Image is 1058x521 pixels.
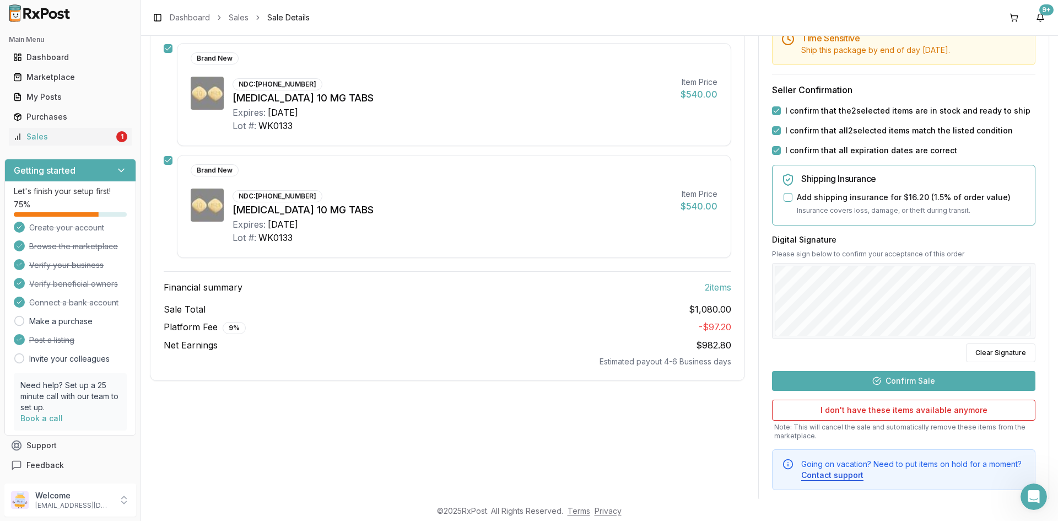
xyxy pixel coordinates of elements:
button: Marketplace [4,68,136,86]
button: Dashboard [4,49,136,66]
p: Insurance covers loss, damage, or theft during transit. [797,205,1026,216]
button: I don't have these items available anymore [772,400,1035,421]
span: $982.80 [696,340,731,351]
div: NDC: [PHONE_NUMBER] [233,78,322,90]
p: Let's finish your setup first! [14,186,127,197]
label: Add shipping insurance for $16.20 ( 1.5 % of order value) [797,192,1011,203]
button: Confirm Sale [772,371,1035,391]
a: Invite your colleagues [29,353,110,364]
button: Contact support [801,470,863,481]
p: Welcome [35,490,112,501]
a: Terms [568,506,590,515]
div: Lot #: [233,119,256,132]
div: [MEDICAL_DATA] 10 MG TABS [233,202,672,218]
p: Need help? Set up a 25 minute call with our team to set up. [20,380,120,413]
div: [MEDICAL_DATA] 10 MG TABS [233,90,672,106]
h2: Main Menu [9,35,132,44]
span: 75 % [14,199,30,210]
div: 9 % [223,322,246,334]
p: [EMAIL_ADDRESS][DOMAIN_NAME] [35,501,112,510]
div: Item Price [681,77,717,88]
div: [DATE] [268,106,298,119]
div: Going on vacation? Need to put items on hold for a moment? [801,459,1026,481]
button: Purchases [4,108,136,126]
div: Brand New [191,52,239,65]
span: Sale Details [267,12,310,23]
p: Please sign below to confirm your acceptance of this order [772,250,1035,259]
span: Verify your business [29,260,104,271]
img: Farxiga 10 MG TABS [191,189,224,222]
span: Platform Fee [164,320,246,334]
span: Verify beneficial owners [29,278,118,289]
div: NDC: [PHONE_NUMBER] [233,190,322,202]
a: Sales1 [9,127,132,147]
a: Purchases [9,107,132,127]
a: Marketplace [9,67,132,87]
span: Net Earnings [164,339,218,352]
span: Financial summary [164,281,242,294]
div: $540.00 [681,88,717,101]
button: Clear Signature [966,343,1035,362]
div: [DATE] [268,218,298,231]
a: Sales [229,12,249,23]
span: Feedback [26,460,64,471]
h3: Seller Confirmation [772,83,1035,96]
button: 9+ [1032,9,1049,26]
h5: Time Sensitive [801,34,1026,42]
span: Create your account [29,222,104,233]
div: Lot #: [233,231,256,244]
div: Marketplace [13,72,127,83]
span: Connect a bank account [29,297,118,308]
div: 1 [116,131,127,142]
span: Sale Total [164,303,206,316]
label: I confirm that all expiration dates are correct [785,145,957,156]
div: Sales [13,131,114,142]
h3: Digital Signature [772,234,1035,245]
label: I confirm that all 2 selected items match the listed condition [785,125,1013,136]
a: Make a purchase [29,316,93,327]
button: Feedback [4,455,136,475]
span: Ship this package by end of day [DATE] . [801,45,950,55]
div: Expires: [233,106,266,119]
div: Brand New [191,164,239,176]
span: - $97.20 [699,321,731,332]
div: Estimated payout 4-6 Business days [164,356,731,367]
div: My Posts [13,92,127,103]
img: RxPost Logo [4,4,75,22]
button: Support [4,436,136,455]
a: Book a call [20,413,63,423]
nav: breadcrumb [170,12,310,23]
p: Note: This will cancel the sale and automatically remove these items from the marketplace. [772,423,1035,441]
a: My Posts [9,87,132,107]
span: 2 item s [705,281,731,294]
span: $1,080.00 [689,303,731,316]
a: Privacy [595,506,622,515]
div: Item Price [681,189,717,200]
button: My Posts [4,88,136,106]
h5: Shipping Insurance [801,174,1026,183]
div: Expires: [233,218,266,231]
div: Purchases [13,111,127,122]
h3: Getting started [14,164,75,177]
img: User avatar [11,491,29,509]
button: Sales1 [4,128,136,146]
iframe: Intercom live chat [1021,484,1047,510]
img: Farxiga 10 MG TABS [191,77,224,110]
a: Dashboard [9,47,132,67]
span: Browse the marketplace [29,241,118,252]
div: Dashboard [13,52,127,63]
label: I confirm that the 2 selected items are in stock and ready to ship [785,105,1030,116]
div: WK0133 [258,231,293,244]
div: 9+ [1039,4,1054,15]
div: WK0133 [258,119,293,132]
div: $540.00 [681,200,717,213]
a: Dashboard [170,12,210,23]
span: Post a listing [29,335,74,346]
